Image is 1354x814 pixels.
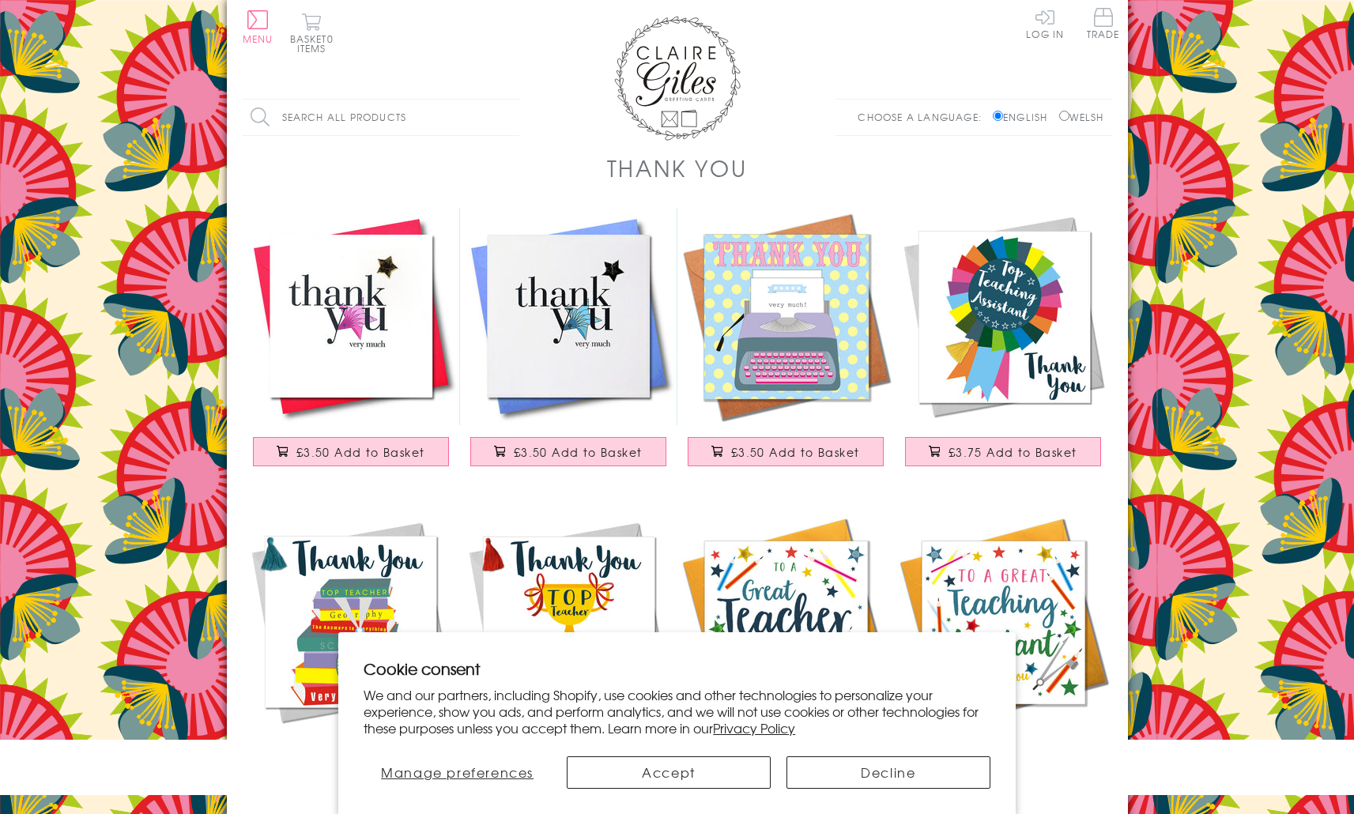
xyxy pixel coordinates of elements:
a: Thank you Teacher Card, School, Embellished with pompoms £3.75 Add to Basket [677,514,895,788]
img: Thank you Teacher Card, School, Embellished with pompoms [677,514,895,731]
a: Thank You Card, Typewriter, Thank You Very Much! £3.50 Add to Basket [677,208,895,482]
a: Thank You Teaching Assistant Card, Rosette, Embellished with a colourful tassel £3.75 Add to Basket [895,208,1112,482]
span: 0 items [297,32,334,55]
input: Search all products [243,100,519,135]
img: Thank You Card, Blue Star, Thank You Very Much, Embellished with a padded star [460,208,677,425]
img: Thank You Teaching Assistant Card, Rosette, Embellished with a colourful tassel [895,208,1112,425]
h1: Thank You [607,152,748,184]
img: Thank You Teacher Card, Medal & Books, Embellished with a colourful tassel [243,514,460,731]
img: Thank You Card, Pink Star, Thank You Very Much, Embellished with a padded star [243,208,460,425]
button: £3.75 Add to Basket [905,437,1101,466]
span: Manage preferences [381,763,534,782]
a: Thank You Teacher Card, Trophy, Embellished with a colourful tassel £3.75 Add to Basket [460,514,677,788]
h2: Cookie consent [364,658,990,680]
button: £3.50 Add to Basket [253,437,449,466]
button: Decline [786,756,990,789]
label: English [993,110,1055,124]
a: Thank you Teaching Assistand Card, School, Embellished with pompoms £3.75 Add to Basket [895,514,1112,788]
span: Trade [1087,8,1120,39]
a: Log In [1026,8,1064,39]
input: Search [504,100,519,135]
span: £3.50 Add to Basket [296,444,425,460]
img: Thank You Teacher Card, Trophy, Embellished with a colourful tassel [460,514,677,731]
button: £3.50 Add to Basket [470,437,666,466]
img: Claire Giles Greetings Cards [614,16,741,141]
button: £3.50 Add to Basket [688,437,884,466]
p: Choose a language: [858,110,990,124]
img: Thank you Teaching Assistand Card, School, Embellished with pompoms [895,514,1112,731]
span: £3.50 Add to Basket [514,444,643,460]
input: Welsh [1059,111,1069,121]
span: Menu [243,32,273,46]
a: Privacy Policy [713,718,795,737]
span: £3.50 Add to Basket [731,444,860,460]
a: Trade [1087,8,1120,42]
button: Menu [243,10,273,43]
button: Manage preferences [364,756,551,789]
a: Thank You Teacher Card, Medal & Books, Embellished with a colourful tassel £3.75 Add to Basket [243,514,460,788]
label: Welsh [1059,110,1104,124]
button: Accept [567,756,771,789]
p: We and our partners, including Shopify, use cookies and other technologies to personalize your ex... [364,687,990,736]
span: £3.75 Add to Basket [949,444,1077,460]
a: Thank You Card, Blue Star, Thank You Very Much, Embellished with a padded star £3.50 Add to Basket [460,208,677,482]
img: Thank You Card, Typewriter, Thank You Very Much! [677,208,895,425]
a: Thank You Card, Pink Star, Thank You Very Much, Embellished with a padded star £3.50 Add to Basket [243,208,460,482]
button: Basket0 items [290,13,334,53]
input: English [993,111,1003,121]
